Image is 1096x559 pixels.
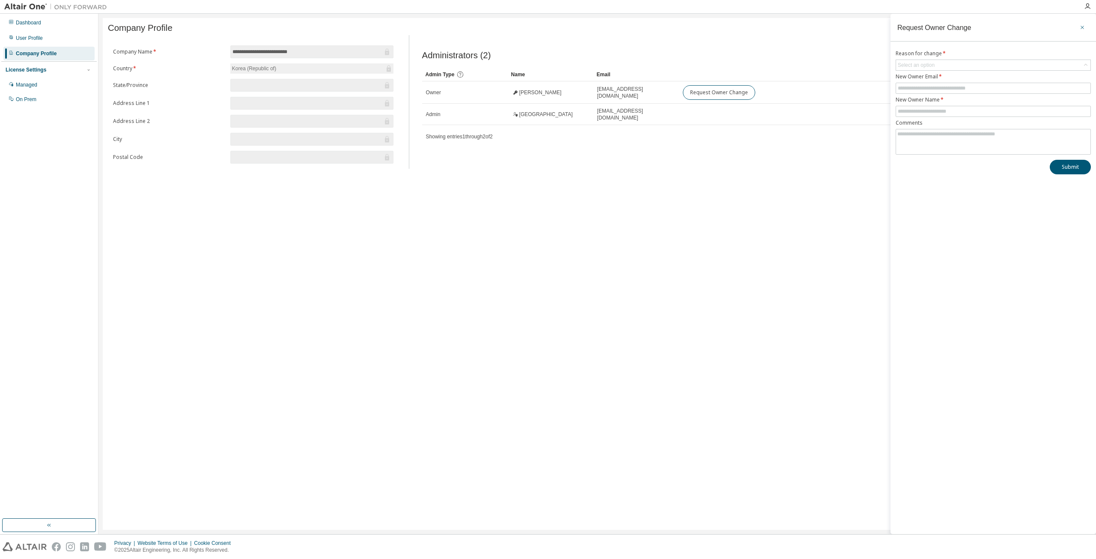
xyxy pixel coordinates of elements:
div: Request Owner Change [897,24,971,31]
span: [EMAIL_ADDRESS][DOMAIN_NAME] [597,108,675,121]
img: instagram.svg [66,542,75,551]
div: Select an option [896,60,1090,70]
button: Request Owner Change [683,85,755,100]
span: Admin [426,111,441,118]
div: Website Terms of Use [137,540,194,547]
label: State/Province [113,82,225,89]
img: Altair One [4,3,111,11]
label: New Owner Name [896,96,1091,103]
label: Company Name [113,48,225,55]
div: Dashboard [16,19,41,26]
p: © 2025 Altair Engineering, Inc. All Rights Reserved. [114,547,236,554]
span: Admin Type [426,72,455,78]
span: Showing entries 1 through 2 of 2 [426,134,493,140]
div: Cookie Consent [194,540,235,547]
div: User Profile [16,35,43,42]
button: Submit [1050,160,1091,174]
label: Postal Code [113,154,225,161]
label: Comments [896,120,1091,126]
div: Name [511,68,590,81]
img: youtube.svg [94,542,107,551]
span: [GEOGRAPHIC_DATA] [519,111,573,118]
div: Email [597,68,676,81]
div: Company Profile [16,50,57,57]
label: City [113,136,225,143]
label: Address Line 1 [113,100,225,107]
img: facebook.svg [52,542,61,551]
div: Managed [16,81,37,88]
span: Owner [426,89,441,96]
div: Select an option [898,62,935,69]
span: [PERSON_NAME] [519,89,562,96]
div: Privacy [114,540,137,547]
div: On Prem [16,96,36,103]
span: Administrators (2) [422,51,491,60]
div: License Settings [6,66,46,73]
div: Korea (Republic of) [231,64,277,73]
label: Address Line 2 [113,118,225,125]
label: Country [113,65,225,72]
span: [EMAIL_ADDRESS][DOMAIN_NAME] [597,86,675,99]
label: Reason for change [896,50,1091,57]
span: Company Profile [108,23,173,33]
div: Korea (Republic of) [230,63,393,74]
label: New Owner Email [896,73,1091,80]
img: altair_logo.svg [3,542,47,551]
img: linkedin.svg [80,542,89,551]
